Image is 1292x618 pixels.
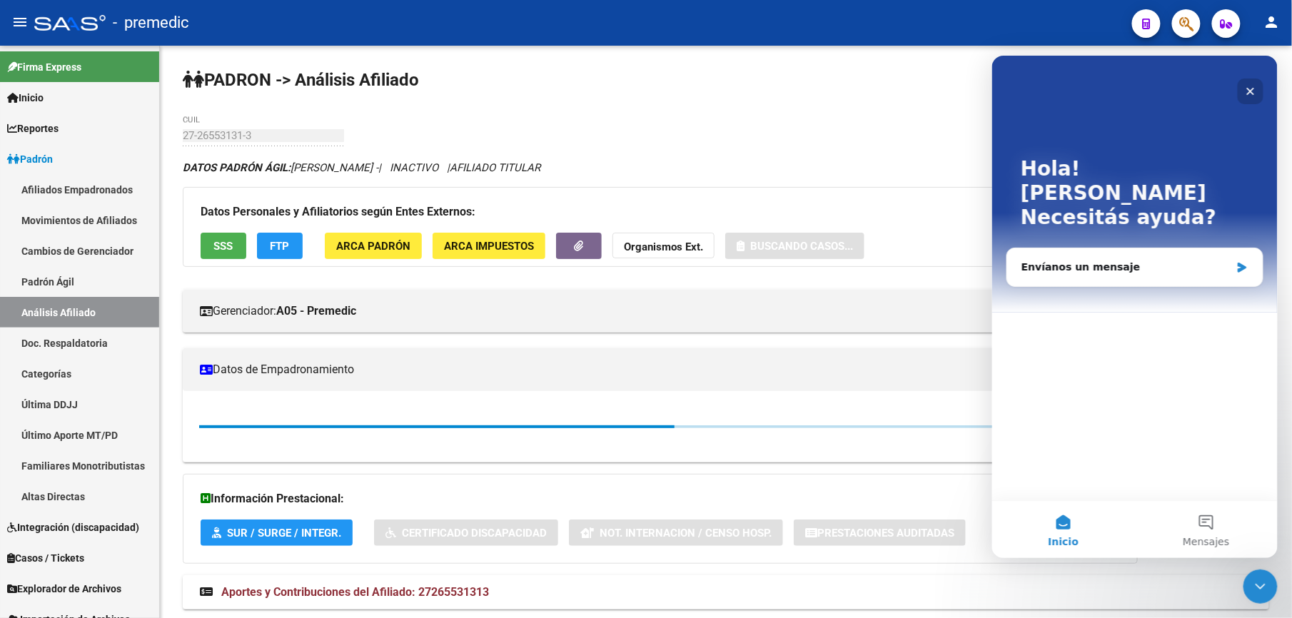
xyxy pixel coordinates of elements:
span: Certificado Discapacidad [402,527,547,540]
button: SUR / SURGE / INTEGR. [201,520,353,546]
button: ARCA Impuestos [433,233,545,259]
button: SSS [201,233,246,259]
button: Prestaciones Auditadas [794,520,966,546]
i: | INACTIVO | [183,161,540,174]
span: Not. Internacion / Censo Hosp. [600,527,772,540]
mat-panel-title: Datos de Empadronamiento [200,362,1235,378]
div: Datos de Empadronamiento [183,391,1269,462]
span: SSS [214,240,233,253]
span: ARCA Padrón [336,240,410,253]
span: Reportes [7,121,59,136]
strong: PADRON -> Análisis Afiliado [183,70,419,90]
button: Certificado Discapacidad [374,520,558,546]
button: Not. Internacion / Censo Hosp. [569,520,783,546]
span: Padrón [7,151,53,167]
span: SUR / SURGE / INTEGR. [227,527,341,540]
span: [PERSON_NAME] - [183,161,378,174]
button: Buscando casos... [725,233,864,259]
span: FTP [271,240,290,253]
strong: DATOS PADRÓN ÁGIL: [183,161,291,174]
iframe: Intercom live chat [1243,569,1278,604]
span: Explorador de Archivos [7,581,121,597]
mat-expansion-panel-header: Datos de Empadronamiento [183,348,1269,391]
mat-expansion-panel-header: Gerenciador:A05 - Premedic [183,290,1269,333]
button: Organismos Ext. [612,233,715,259]
h3: Datos Personales y Afiliatorios según Entes Externos: [201,202,1150,222]
span: Casos / Tickets [7,550,84,566]
button: FTP [257,233,303,259]
span: Buscando casos... [750,240,853,253]
mat-panel-title: Gerenciador: [200,303,1235,319]
strong: Organismos Ext. [624,240,703,253]
span: Prestaciones Auditadas [817,527,954,540]
button: ARCA Padrón [325,233,422,259]
span: Integración (discapacidad) [7,520,139,535]
span: - premedic [113,7,189,39]
mat-icon: menu [11,14,29,31]
span: Firma Express [7,59,81,75]
span: AFILIADO TITULAR [450,161,540,174]
span: Inicio [7,90,44,106]
span: ARCA Impuestos [444,240,534,253]
iframe: Intercom live chat [992,56,1278,558]
mat-icon: person [1263,14,1281,31]
span: Aportes y Contribuciones del Afiliado: 27265531313 [221,585,489,599]
strong: A05 - Premedic [276,303,356,319]
h3: Información Prestacional: [201,489,1120,509]
mat-expansion-panel-header: Aportes y Contribuciones del Afiliado: 27265531313 [183,575,1269,609]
